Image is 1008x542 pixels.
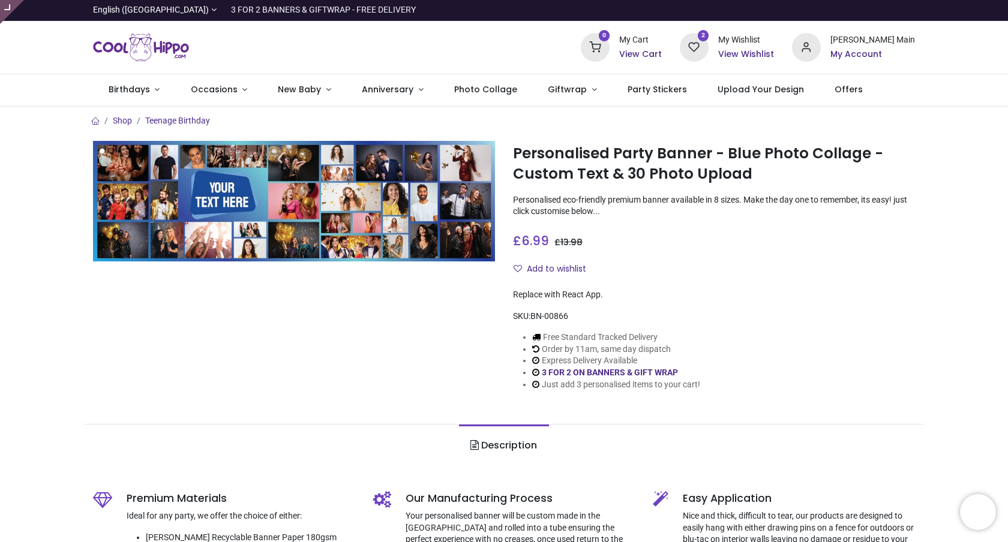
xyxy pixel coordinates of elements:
span: Offers [835,83,863,95]
li: Express Delivery Available [532,355,700,367]
a: Giftwrap [532,74,612,106]
a: 2 [680,42,709,52]
div: Replace with React App. [513,289,915,301]
li: Order by 11am, same day dispatch [532,344,700,356]
sup: 2 [698,30,709,41]
a: View Cart [619,49,662,61]
a: Birthdays [93,74,175,106]
iframe: Brevo live chat [960,494,996,530]
span: Upload Your Design [718,83,804,95]
iframe: Customer reviews powered by Trustpilot [663,4,915,16]
a: 3 FOR 2 ON BANNERS & GIFT WRAP [542,368,678,377]
h1: Personalised Party Banner - Blue Photo Collage - Custom Text & 30 Photo Upload [513,143,915,185]
a: Description [459,424,548,466]
span: 13.98 [560,236,583,248]
span: £ [554,236,583,248]
a: My Account [830,49,915,61]
span: 6.99 [521,232,549,249]
sup: 0 [599,30,610,41]
div: 3 FOR 2 BANNERS & GIFTWRAP - FREE DELIVERY [231,4,416,16]
h5: Our Manufacturing Process [406,491,635,506]
li: Just add 3 personalised items to your cart! [532,379,700,391]
img: Cool Hippo [93,31,189,64]
span: Birthdays [109,83,150,95]
button: Add to wishlistAdd to wishlist [513,259,596,279]
div: SKU: [513,311,915,323]
a: View Wishlist [718,49,774,61]
h5: Easy Application [683,491,915,506]
span: Party Stickers [628,83,687,95]
a: New Baby [263,74,347,106]
li: Free Standard Tracked Delivery [532,332,700,344]
span: New Baby [278,83,321,95]
span: Photo Collage [454,83,517,95]
div: My Wishlist [718,34,774,46]
a: Logo of Cool Hippo [93,31,189,64]
span: Giftwrap [548,83,587,95]
p: Personalised eco-friendly premium banner available in 8 sizes. Make the day one to remember, its ... [513,194,915,218]
span: Anniversary [362,83,413,95]
a: 0 [581,42,610,52]
h5: Premium Materials [127,491,355,506]
i: Add to wishlist [514,264,522,273]
a: Anniversary [346,74,439,106]
img: Personalised Party Banner - Blue Photo Collage - Custom Text & 30 Photo Upload [93,141,495,261]
span: £ [513,232,549,249]
div: My Cart [619,34,662,46]
span: BN-00866 [530,311,568,321]
span: Occasions [191,83,238,95]
div: [PERSON_NAME] Main [830,34,915,46]
a: English ([GEOGRAPHIC_DATA]) [93,4,217,16]
a: Teenage Birthday [145,116,210,125]
a: Shop [113,116,132,125]
p: Ideal for any party, we offer the choice of either: [127,510,355,522]
a: Occasions [175,74,263,106]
